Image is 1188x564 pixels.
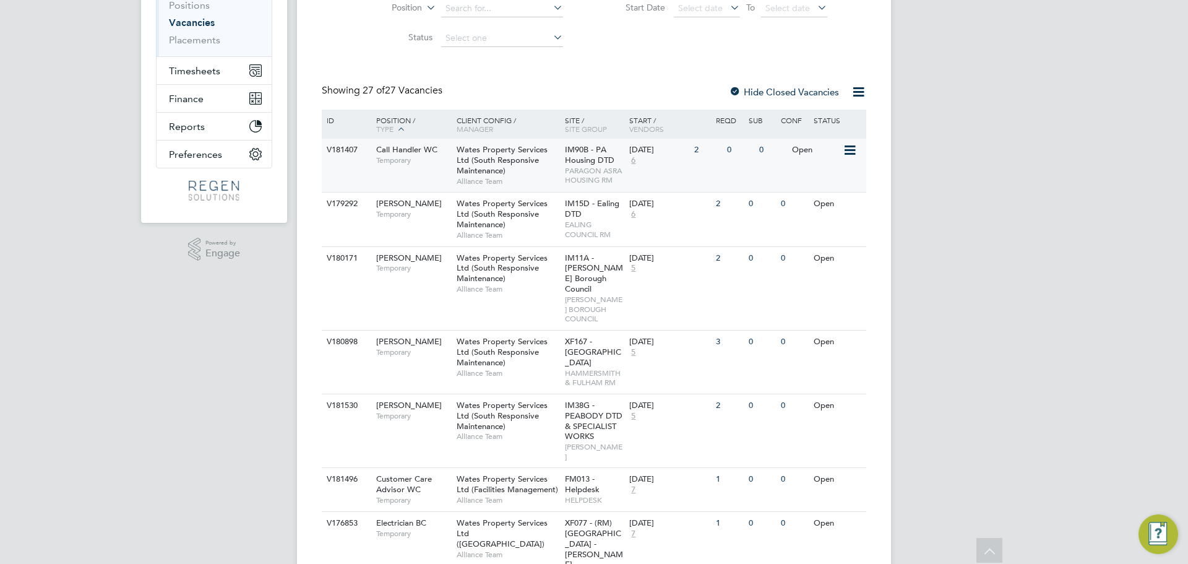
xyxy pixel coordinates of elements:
div: V181496 [324,468,367,491]
span: [PERSON_NAME] [565,442,624,461]
a: Powered byEngage [188,238,241,261]
div: V179292 [324,193,367,215]
div: V180171 [324,247,367,270]
span: Temporary [376,209,450,219]
div: 0 [746,247,778,270]
span: Temporary [376,411,450,421]
span: [PERSON_NAME] [376,253,442,263]
label: Start Date [594,2,665,13]
span: HELPDESK [565,495,624,505]
div: 0 [756,139,788,162]
span: Electrician BC [376,518,426,528]
div: Reqd [713,110,745,131]
div: V176853 [324,512,367,535]
span: 27 Vacancies [363,84,442,97]
div: Showing [322,84,445,97]
span: Site Group [565,124,607,134]
div: Open [811,193,864,215]
div: [DATE] [629,145,688,155]
div: 0 [724,139,756,162]
div: Open [811,468,864,491]
span: Temporary [376,347,450,357]
label: Status [361,32,433,43]
button: Preferences [157,141,272,168]
button: Finance [157,85,272,112]
span: 5 [629,347,637,358]
div: V180898 [324,331,367,354]
div: Open [811,394,864,417]
span: FM013 - Helpdesk [565,474,600,495]
span: HAMMERSMITH & FULHAM RM [565,368,624,388]
span: [PERSON_NAME] [376,336,442,347]
span: Engage [205,248,240,259]
div: V181407 [324,139,367,162]
span: Manager [457,124,493,134]
div: 2 [713,193,745,215]
div: 0 [778,193,810,215]
span: 27 of [363,84,385,97]
span: Alliance Team [457,176,559,186]
div: [DATE] [629,474,710,485]
span: Alliance Team [457,495,559,505]
div: 2 [713,394,745,417]
div: 0 [746,468,778,491]
span: 7 [629,485,637,495]
span: Select date [678,2,723,14]
span: Wates Property Services Ltd ([GEOGRAPHIC_DATA]) [457,518,548,549]
div: Start / [626,110,713,139]
span: [PERSON_NAME] [376,400,442,410]
span: Wates Property Services Ltd (South Responsive Maintenance) [457,144,548,176]
span: Alliance Team [457,432,559,441]
span: Vendors [629,124,664,134]
div: [DATE] [629,337,710,347]
div: Client Config / [454,110,562,139]
div: [DATE] [629,253,710,264]
span: IM90B - PA Housing DTD [565,144,614,165]
span: Reports [169,121,205,132]
div: Site / [562,110,627,139]
span: Wates Property Services Ltd (South Responsive Maintenance) [457,253,548,284]
span: Temporary [376,155,450,165]
div: ID [324,110,367,131]
span: Temporary [376,495,450,505]
button: Timesheets [157,57,272,84]
span: Alliance Team [457,368,559,378]
div: Open [811,331,864,354]
span: Wates Property Services Ltd (South Responsive Maintenance) [457,400,548,432]
span: Alliance Team [457,230,559,240]
span: Wates Property Services Ltd (South Responsive Maintenance) [457,336,548,368]
div: Sub [746,110,778,131]
div: [DATE] [629,518,710,529]
span: Timesheets [169,65,220,77]
button: Reports [157,113,272,140]
span: IM38G - PEABODY DTD & SPECIALIST WORKS [565,400,622,442]
div: 2 [713,247,745,270]
div: 0 [746,193,778,215]
span: 7 [629,529,637,539]
span: 5 [629,263,637,274]
a: Vacancies [169,17,215,28]
div: Open [811,512,864,535]
div: 0 [778,331,810,354]
span: Temporary [376,263,450,273]
div: 1 [713,512,745,535]
div: 2 [691,139,723,162]
span: [PERSON_NAME] [376,198,442,209]
span: [PERSON_NAME] BOROUGH COUNCIL [565,295,624,324]
span: Finance [169,93,204,105]
label: Hide Closed Vacancies [729,86,839,98]
div: [DATE] [629,401,710,411]
img: regensolutions-logo-retina.png [189,181,239,201]
div: Open [811,247,864,270]
span: 5 [629,411,637,422]
span: PARAGON ASRA HOUSING RM [565,166,624,185]
span: 6 [629,155,637,166]
div: Conf [778,110,810,131]
span: Call Handler WC [376,144,437,155]
span: 6 [629,209,637,220]
span: Temporary [376,529,450,539]
div: 0 [778,394,810,417]
span: Select date [765,2,810,14]
div: 0 [778,468,810,491]
span: XF167 - [GEOGRAPHIC_DATA] [565,336,621,368]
